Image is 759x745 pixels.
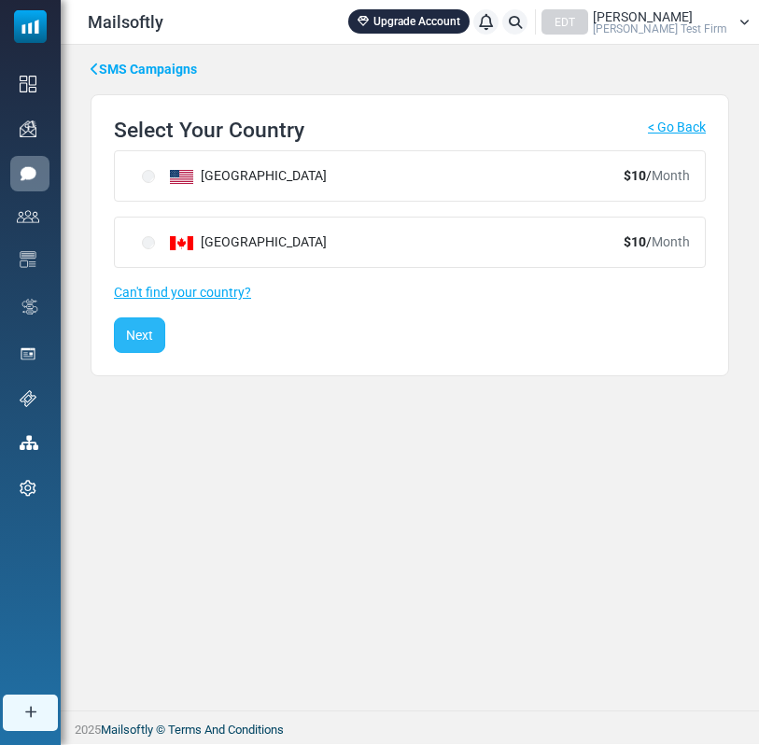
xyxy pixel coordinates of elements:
[624,166,690,186] div: /
[624,234,646,249] strong: $10
[593,23,727,35] span: [PERSON_NAME] Test Firm
[20,480,36,497] img: settings-icon.svg
[168,723,284,737] a: Terms And Conditions
[652,234,690,249] span: Month
[168,723,284,737] span: translation missing: en.layouts.footer.terms_and_conditions
[61,710,759,744] footer: 2025
[114,118,304,143] h4: Select Your Country
[101,723,165,737] a: Mailsoftly ©
[170,232,327,252] label: [GEOGRAPHIC_DATA]
[20,251,36,268] img: email-templates-icon.svg
[624,232,690,252] div: /
[20,76,36,92] img: dashboard-icon.svg
[114,317,165,353] button: Next
[541,9,588,35] div: EDT
[20,345,36,362] img: landing_pages.svg
[648,118,706,150] a: < Go Back
[126,328,153,343] span: translation missing: en.next
[20,390,36,407] img: support-icon.svg
[91,60,197,79] a: SMS Campaigns
[20,296,40,317] img: workflow.svg
[88,9,163,35] span: Mailsoftly
[17,210,39,223] img: contacts-icon.svg
[348,9,470,34] a: Upgrade Account
[593,10,693,23] span: [PERSON_NAME]
[114,285,251,300] a: Can't find your country?
[652,168,690,183] span: Month
[541,9,750,35] a: EDT [PERSON_NAME] [PERSON_NAME] Test Firm
[170,166,327,186] label: [GEOGRAPHIC_DATA]
[14,10,47,43] img: mailsoftly_icon_blue_white.svg
[20,120,36,137] img: campaigns-icon.png
[20,165,36,182] img: sms-icon-active.png
[624,168,646,183] strong: $10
